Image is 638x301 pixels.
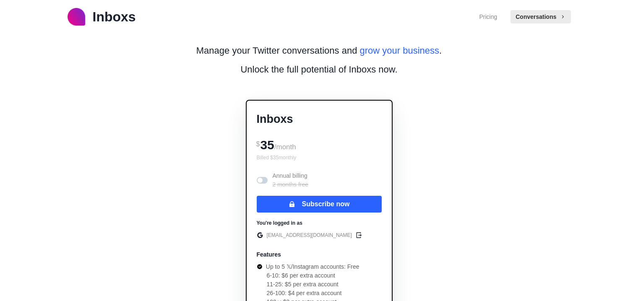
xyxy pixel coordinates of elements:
[267,271,359,280] li: 6-10: $6 per extra account
[257,219,302,227] p: You're logged in as
[274,143,296,151] span: /month
[240,62,397,76] p: Unlock the full potential of Inboxs now.
[479,13,497,21] a: Pricing
[196,44,442,57] p: Manage your Twitter conversations and .
[266,262,359,271] p: Up to 5 𝕏/Instagram accounts: Free
[257,154,382,161] p: Billed $ 35 monthly
[273,180,309,189] p: 2 months free
[267,231,352,239] p: [EMAIL_ADDRESS][DOMAIN_NAME]
[360,45,440,56] span: grow your business
[256,140,260,148] span: $
[257,111,382,128] p: Inboxs
[267,289,359,298] li: 26-100: $4 per extra account
[354,230,364,240] button: edit
[68,8,85,26] img: logo
[267,280,359,289] li: 11-25: $5 per extra account
[273,171,309,189] p: Annual billing
[93,7,136,27] p: Inboxs
[510,10,570,23] button: Conversations
[68,7,136,27] a: logoInboxs
[257,250,281,259] p: Features
[257,135,382,154] div: 35
[257,196,382,213] button: Subscribe now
